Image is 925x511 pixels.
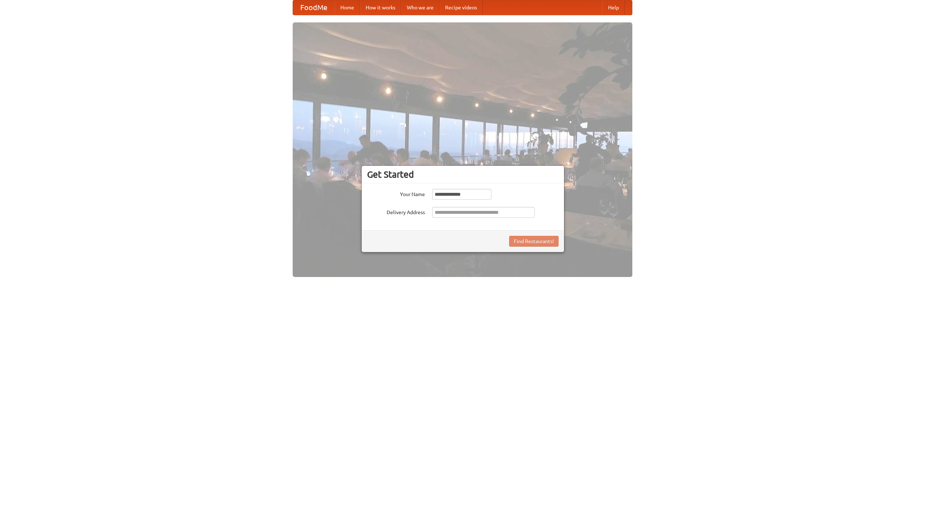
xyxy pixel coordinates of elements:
label: Delivery Address [367,207,425,216]
label: Your Name [367,189,425,198]
a: FoodMe [293,0,335,15]
button: Find Restaurants! [509,236,559,247]
h3: Get Started [367,169,559,180]
a: Help [602,0,625,15]
a: How it works [360,0,401,15]
a: Home [335,0,360,15]
a: Who we are [401,0,439,15]
a: Recipe videos [439,0,483,15]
